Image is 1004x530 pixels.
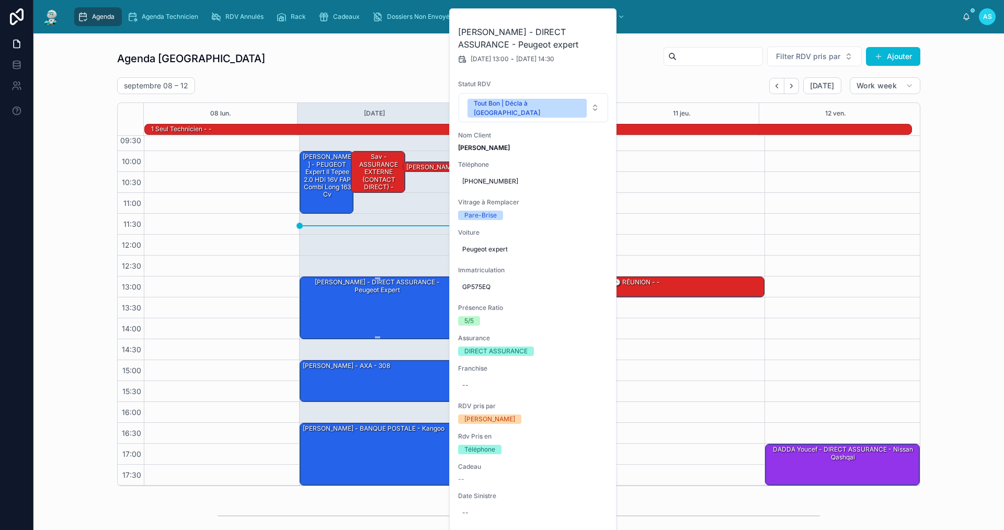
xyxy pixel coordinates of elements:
[464,414,515,424] div: [PERSON_NAME]
[464,445,495,454] div: Téléphone
[119,178,144,187] span: 10:30
[458,402,609,410] span: RDV pris par
[150,124,213,134] div: 1 seul technicien - -
[810,81,835,90] span: [DATE]
[119,303,144,312] span: 13:30
[866,47,920,66] button: Ajouter
[300,361,454,401] div: [PERSON_NAME] - AXA - 308
[119,429,144,437] span: 16:30
[462,509,469,517] div: --
[74,7,122,26] a: Agenda
[315,7,367,26] a: Cadeaux
[464,316,474,326] div: 5/5
[333,13,360,21] span: Cadeaux
[120,470,144,479] span: 17:30
[767,47,862,66] button: Select Button
[537,7,630,26] a: NE PAS TOUCHER
[471,55,509,63] span: [DATE] 13:00
[462,381,469,389] div: --
[458,432,609,441] span: Rdv Pris en
[208,7,271,26] a: RDV Annulés
[776,51,840,62] span: Filter RDV pris par
[464,211,497,220] div: Pare-Brise
[462,283,604,291] span: GP575EQ
[458,304,609,312] span: Présence Ratio
[516,55,554,63] span: [DATE] 14:30
[121,199,144,208] span: 11:00
[119,408,144,417] span: 16:00
[142,13,198,21] span: Agenda Technicien
[403,162,454,172] div: [PERSON_NAME] - Jeep Renegade
[458,463,609,471] span: Cadeau
[464,347,528,356] div: DIRECT ASSURANCE
[458,80,609,88] span: Statut RDV
[766,444,919,485] div: DADDA Youcef - DIRECT ASSURANCE - Nissan qashqai
[124,80,188,91] h2: septembre 08 – 12
[825,103,846,124] button: 12 ven.
[92,13,115,21] span: Agenda
[302,361,391,371] div: [PERSON_NAME] - AXA - 308
[458,198,609,206] span: Vitrage à Remplacer
[364,103,385,124] button: [DATE]
[803,77,841,94] button: [DATE]
[300,423,454,485] div: [PERSON_NAME] - BANQUE POSTALE - kangoo
[273,7,313,26] a: Rack
[769,78,784,94] button: Back
[767,445,919,462] div: DADDA Youcef - DIRECT ASSURANCE - Nissan qashqai
[119,345,144,354] span: 14:30
[291,13,306,21] span: Rack
[369,7,460,26] a: Dossiers Non Envoyés
[459,93,608,122] button: Select Button
[42,8,61,25] img: App logo
[387,13,453,21] span: Dossiers Non Envoyés
[353,152,404,199] div: sav - ASSURANCE EXTERNE (CONTACT DIRECT) - zafira
[458,131,609,140] span: Nom Client
[300,277,454,339] div: [PERSON_NAME] - DIRECT ASSURANCE - Peugeot expert
[117,51,265,66] h1: Agenda [GEOGRAPHIC_DATA]
[784,78,799,94] button: Next
[462,7,522,26] a: Assurances
[458,492,609,500] span: Date Sinistre
[118,136,144,145] span: 09:30
[121,220,144,228] span: 11:30
[511,55,514,63] span: -
[119,324,144,333] span: 14:00
[610,277,764,297] div: 🕒 RÉUNION - -
[120,387,144,396] span: 15:30
[462,245,604,254] span: Peugeot expert
[120,366,144,375] span: 15:00
[474,99,580,118] div: Tout Bon | Décla à [GEOGRAPHIC_DATA]
[351,152,405,192] div: sav - ASSURANCE EXTERNE (CONTACT DIRECT) - zafira
[300,152,353,213] div: [PERSON_NAME] - PEUGEOT Expert II Tepee 2.0 HDi 16V FAP Combi long 163 cv
[458,475,464,483] span: --
[225,13,264,21] span: RDV Annulés
[302,424,446,433] div: [PERSON_NAME] - BANQUE POSTALE - kangoo
[673,103,691,124] button: 11 jeu.
[458,26,609,51] h2: [PERSON_NAME] - DIRECT ASSURANCE - Peugeot expert
[405,163,453,187] div: [PERSON_NAME] - Jeep Renegade
[857,81,897,90] span: Work week
[458,266,609,274] span: Immatriculation
[302,278,453,295] div: [PERSON_NAME] - DIRECT ASSURANCE - Peugeot expert
[119,240,144,249] span: 12:00
[119,157,144,166] span: 10:00
[983,13,992,21] span: AS
[124,7,206,26] a: Agenda Technicien
[850,77,920,94] button: Work week
[458,160,609,169] span: Téléphone
[69,5,962,28] div: scrollable content
[462,177,604,186] span: [PHONE_NUMBER]
[458,228,609,237] span: Voiture
[119,261,144,270] span: 12:30
[458,144,510,152] strong: [PERSON_NAME]
[458,364,609,373] span: Franchise
[302,152,353,199] div: [PERSON_NAME] - PEUGEOT Expert II Tepee 2.0 HDi 16V FAP Combi long 163 cv
[119,282,144,291] span: 13:00
[210,103,231,124] button: 08 lun.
